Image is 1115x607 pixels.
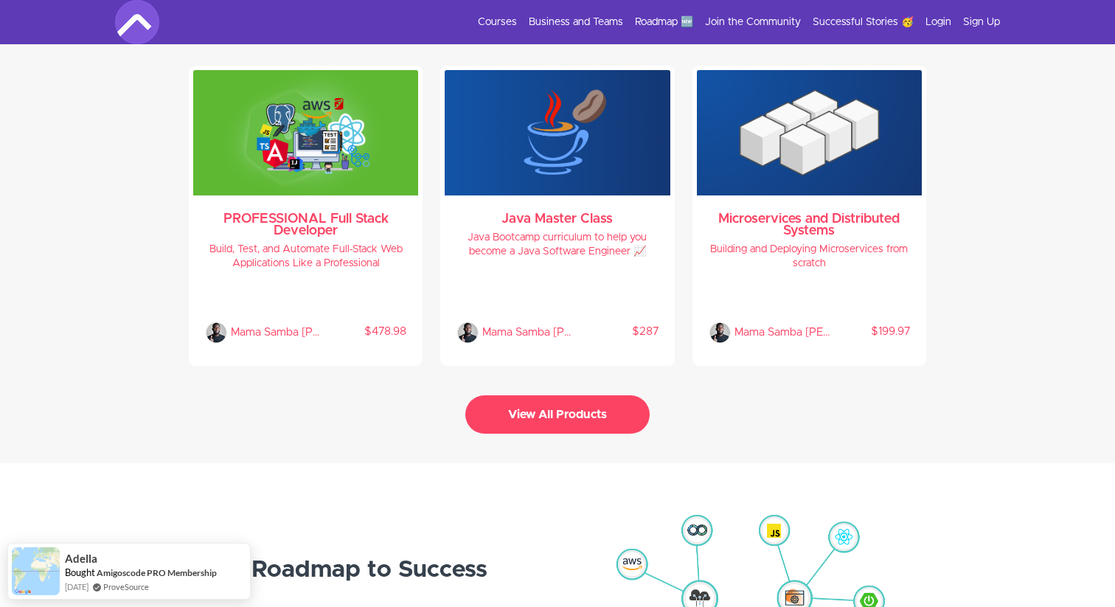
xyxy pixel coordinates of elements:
[478,15,517,30] a: Courses
[456,231,658,259] h4: Java Bootcamp curriculum to help you become a Java Software Engineer 📈
[97,566,217,579] a: Amigoscode PRO Membership
[445,70,670,195] img: KxJrDWUAT7eboSIIw62Q_java-master-class.png
[465,412,650,420] a: View All Products
[193,70,418,361] a: PROFESSIONAL Full Stack Developer Build, Test, and Automate Full-Stack Web Applications Like a Pr...
[251,558,487,582] strong: Roadmap to Success
[963,15,1000,30] a: Sign Up
[103,580,149,593] a: ProveSource
[529,15,623,30] a: Business and Teams
[465,395,650,434] button: View All Products
[205,243,406,271] h4: Build, Test, and Automate Full-Stack Web Applications Like a Professional
[482,322,577,344] p: Mama Samba Braima Nelson
[456,213,658,225] h3: Java Master Class
[697,70,922,361] a: Microservices and Distributed Systems Building and Deploying Microservices from scratch Mama Samb...
[65,580,88,593] span: [DATE]
[65,566,95,578] span: Bought
[734,322,830,344] p: Mama Samba Braima Nelson
[709,213,910,237] h3: Microservices and Distributed Systems
[925,15,951,30] a: Login
[12,547,60,595] img: provesource social proof notification image
[456,322,479,344] img: Mama Samba Braima Nelson
[709,322,731,344] img: Mama Samba Braima Nelson
[830,325,910,339] p: $199.97
[577,325,658,339] p: $287
[697,70,922,195] img: TihXErSBeUGYhRLXbhsQ_microservices.png
[65,552,97,565] span: Adella
[635,15,693,30] a: Roadmap 🆕
[326,325,406,339] p: $478.98
[193,70,418,195] img: WPzdydpSLWzi0DE2vtpQ_full-stack-professional.png
[705,15,801,30] a: Join the Community
[445,70,670,361] a: Java Master Class Java Bootcamp curriculum to help you become a Java Software Engineer 📈 Mama Sam...
[205,322,227,344] img: Mama Samba Braima Nelson
[709,243,910,271] h4: Building and Deploying Microservices from scratch
[231,322,326,344] p: Mama Samba Braima Nelson
[813,15,914,30] a: Successful Stories 🥳
[205,213,406,237] h3: PROFESSIONAL Full Stack Developer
